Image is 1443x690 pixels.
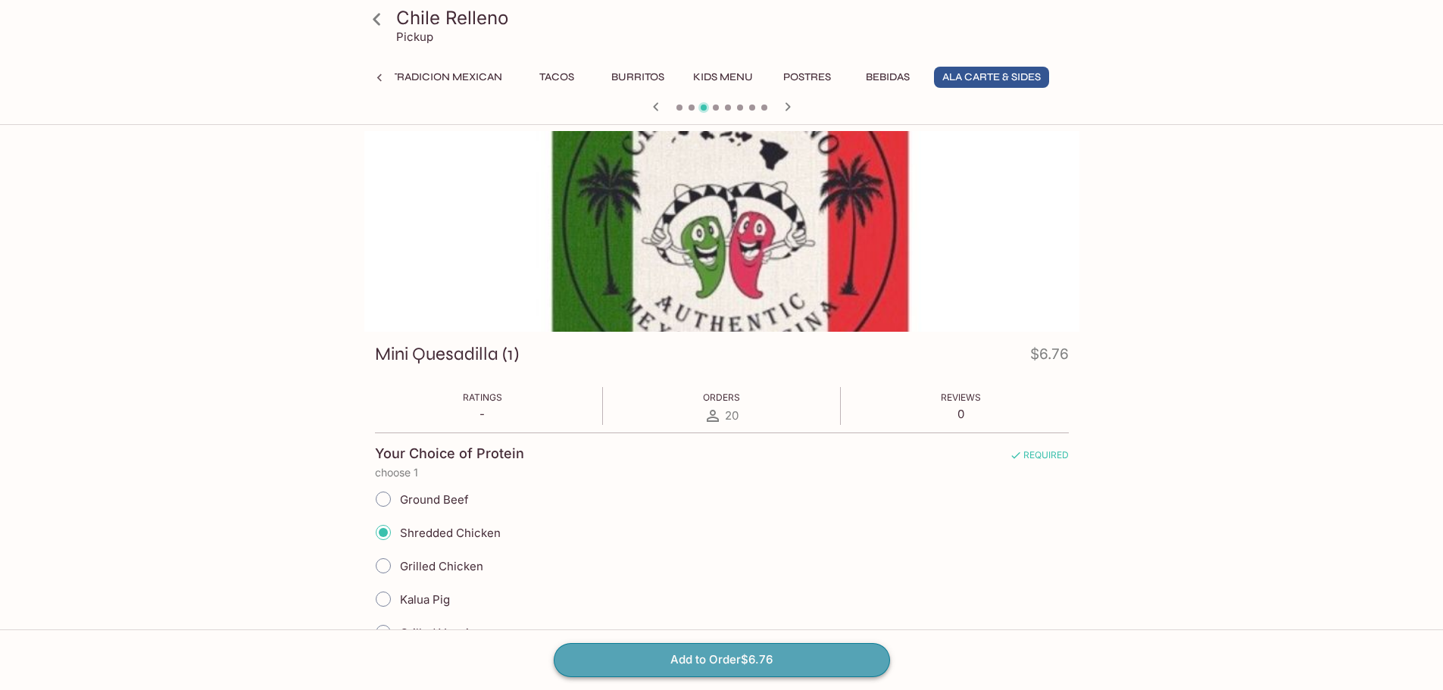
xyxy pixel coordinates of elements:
span: Ground Beef [400,492,469,507]
p: 0 [941,407,981,421]
button: Ala Carte & Sides [934,67,1049,88]
button: Kids Menu [685,67,761,88]
span: Shredded Chicken [400,526,501,540]
h4: Your Choice of Protein [375,445,524,462]
p: Pickup [396,30,433,44]
span: Ratings [463,392,502,403]
span: Grilled Veggies [400,626,482,640]
h4: $6.76 [1030,342,1069,372]
h3: Chile Relleno [396,6,1073,30]
span: 20 [725,408,739,423]
span: Orders [703,392,740,403]
span: Grilled Chicken [400,559,483,573]
h3: Mini Quesadilla (1) [375,342,519,366]
button: Burritos [603,67,673,88]
p: choose 1 [375,467,1069,479]
div: Mini Quesadilla (1) [364,131,1079,332]
p: - [463,407,502,421]
button: Postres [773,67,842,88]
button: La Tradicion Mexican [368,67,511,88]
span: Kalua Pig [400,592,450,607]
button: Add to Order$6.76 [554,643,890,676]
button: Tacos [523,67,591,88]
button: Bebidas [854,67,922,88]
span: Reviews [941,392,981,403]
span: REQUIRED [1010,449,1069,467]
